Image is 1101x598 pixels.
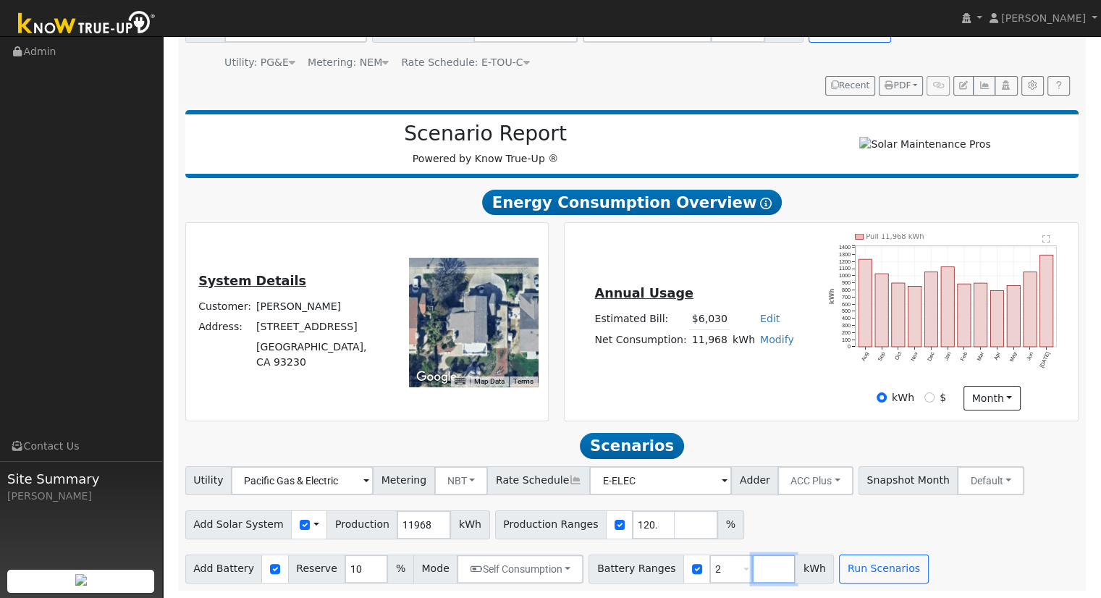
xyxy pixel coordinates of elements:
[839,250,851,257] text: 1300
[254,337,389,373] td: [GEOGRAPHIC_DATA], CA 93230
[200,122,771,146] h2: Scenario Report
[973,76,995,96] button: Multi-Series Graph
[1024,271,1037,347] rect: onclick=""
[185,510,292,539] span: Add Solar System
[1047,76,1070,96] a: Help Link
[487,466,590,495] span: Rate Schedule
[974,283,987,347] rect: onclick=""
[254,317,389,337] td: [STREET_ADDRESS]
[991,290,1004,347] rect: onclick=""
[842,294,851,300] text: 700
[11,8,163,41] img: Know True-Up
[1001,12,1086,24] span: [PERSON_NAME]
[839,272,851,279] text: 1000
[859,137,990,152] img: Solar Maintenance Pros
[848,343,851,350] text: 0
[995,76,1017,96] button: Login As
[326,510,397,539] span: Production
[689,329,730,350] td: 11,968
[842,322,851,329] text: 300
[224,55,295,70] div: Utility: PG&E
[196,297,254,317] td: Customer:
[1008,285,1021,347] rect: onclick=""
[957,466,1024,495] button: Default
[580,433,683,459] span: Scenarios
[387,555,413,584] span: %
[231,466,374,495] input: Select a Utility
[839,244,851,250] text: 1400
[842,279,851,286] text: 900
[730,329,757,350] td: kWh
[976,350,986,362] text: Mar
[592,309,689,330] td: Estimated Bill:
[731,466,778,495] span: Adder
[75,574,87,586] img: retrieve
[892,390,914,405] label: kWh
[373,466,435,495] span: Metering
[689,309,730,330] td: $6,030
[842,329,851,336] text: 200
[193,122,779,167] div: Powered by Know True-Up ®
[960,351,969,362] text: Feb
[839,265,851,271] text: 1100
[924,392,935,403] input: $
[185,555,263,584] span: Add Battery
[717,510,743,539] span: %
[592,329,689,350] td: Net Consumption:
[910,350,920,362] text: Nov
[875,274,888,347] rect: onclick=""
[288,555,346,584] span: Reserve
[760,313,780,324] a: Edit
[839,555,928,584] button: Run Scenarios
[401,56,529,68] span: Alias: None
[927,350,937,362] text: Dec
[866,232,925,240] text: Pull 11,968 kWh
[455,376,465,387] button: Keyboard shortcuts
[842,308,851,314] text: 500
[877,392,887,403] input: kWh
[413,368,460,387] img: Google
[589,466,732,495] input: Select a Rate Schedule
[589,555,684,584] span: Battery Ranges
[839,258,851,264] text: 1200
[877,351,887,363] text: Sep
[1026,351,1035,362] text: Jun
[457,555,583,584] button: Self Consumption
[829,288,836,304] text: kWh
[859,259,872,347] rect: onclick=""
[908,286,921,347] rect: onclick=""
[1043,235,1051,243] text: 
[254,297,389,317] td: [PERSON_NAME]
[940,390,946,405] label: $
[1009,350,1019,363] text: May
[993,350,1003,361] text: Apr
[885,80,911,90] span: PDF
[925,271,938,347] rect: onclick=""
[842,300,851,307] text: 600
[594,286,693,300] u: Annual Usage
[196,317,254,337] td: Address:
[860,351,870,363] text: Aug
[7,489,155,504] div: [PERSON_NAME]
[434,466,489,495] button: NBT
[1039,351,1052,369] text: [DATE]
[495,510,607,539] span: Production Ranges
[413,368,460,387] a: Open this area in Google Maps (opens a new window)
[842,337,851,343] text: 100
[892,283,905,347] rect: onclick=""
[859,466,958,495] span: Snapshot Month
[943,351,953,362] text: Jan
[482,190,782,216] span: Energy Consumption Overview
[942,266,955,347] rect: onclick=""
[842,287,851,293] text: 800
[308,55,389,70] div: Metering: NEM
[1021,76,1044,96] button: Settings
[513,377,533,385] a: Terms
[777,466,853,495] button: ACC Plus
[760,334,794,345] a: Modify
[825,76,876,96] button: Recent
[795,555,834,584] span: kWh
[842,315,851,321] text: 400
[953,76,974,96] button: Edit User
[879,76,923,96] button: PDF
